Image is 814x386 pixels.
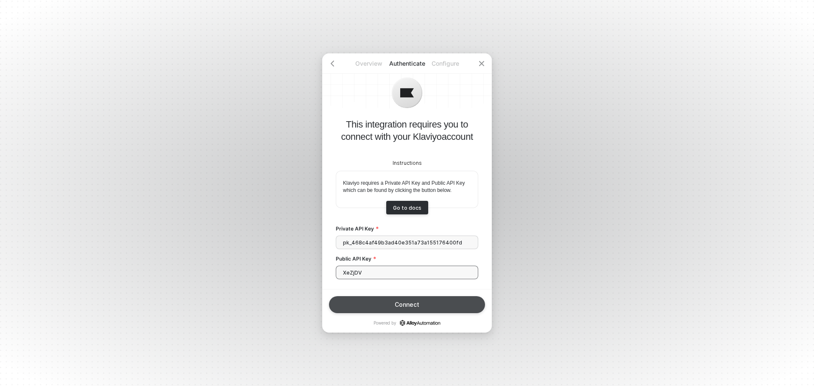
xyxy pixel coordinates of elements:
div: Instructions [336,160,478,167]
label: Private API Key [336,225,478,232]
p: This integration requires you to connect with your Klaviyo account [336,118,478,143]
p: Authenticate [388,59,426,68]
button: Connect [329,296,485,313]
p: Overview [350,59,388,68]
p: Powered by [374,320,440,326]
span: icon-close [478,60,485,67]
img: icon [400,86,414,100]
input: Public API Key [336,266,478,279]
a: Go to docs [386,201,428,214]
input: Private API Key [336,236,478,249]
a: icon-success [400,320,440,326]
p: Klaviyo requires a Private API Key and Public API Key which can be found by clicking the button b... [343,180,471,194]
span: icon-arrow-left [329,60,336,67]
label: Public API Key [336,255,478,262]
div: Go to docs [393,205,421,211]
div: Connect [395,301,419,308]
p: Configure [426,59,464,68]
